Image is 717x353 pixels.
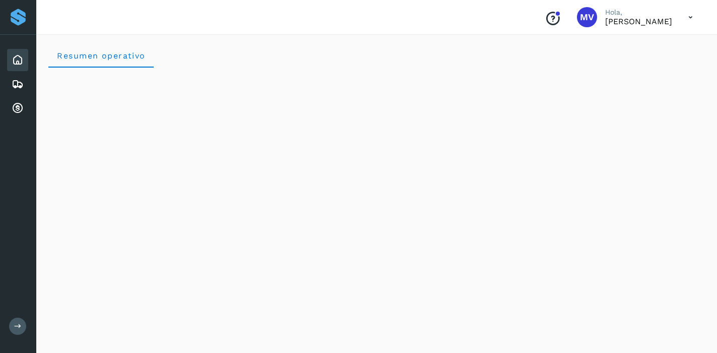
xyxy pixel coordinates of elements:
div: Inicio [7,49,28,71]
span: Resumen operativo [56,51,146,61]
p: Marcos Vargas Mancilla [605,17,672,26]
div: Embarques [7,73,28,95]
p: Hola, [605,8,672,17]
div: Cuentas por cobrar [7,97,28,120]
